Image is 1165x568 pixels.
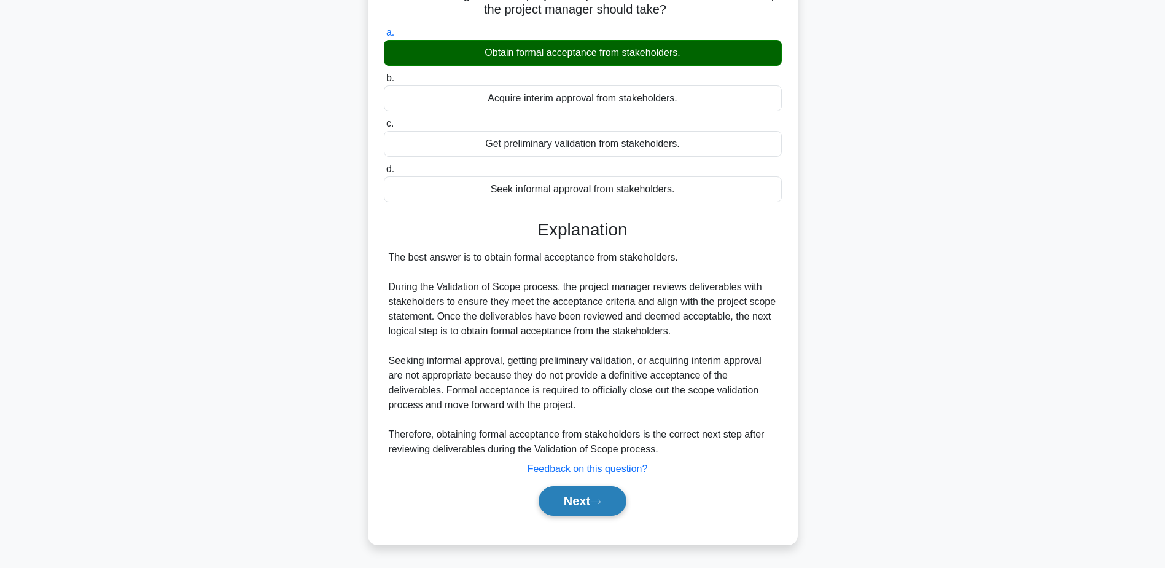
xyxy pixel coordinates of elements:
a: Feedback on this question? [528,463,648,474]
div: Acquire interim approval from stakeholders. [384,85,782,111]
div: Seek informal approval from stakeholders. [384,176,782,202]
span: b. [386,73,394,83]
div: Obtain formal acceptance from stakeholders. [384,40,782,66]
span: a. [386,27,394,37]
span: c. [386,118,394,128]
div: Get preliminary validation from stakeholders. [384,131,782,157]
h3: Explanation [391,219,774,240]
div: The best answer is to obtain formal acceptance from stakeholders. During the Validation of Scope ... [389,250,777,457]
span: d. [386,164,394,174]
button: Next [539,486,626,516]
